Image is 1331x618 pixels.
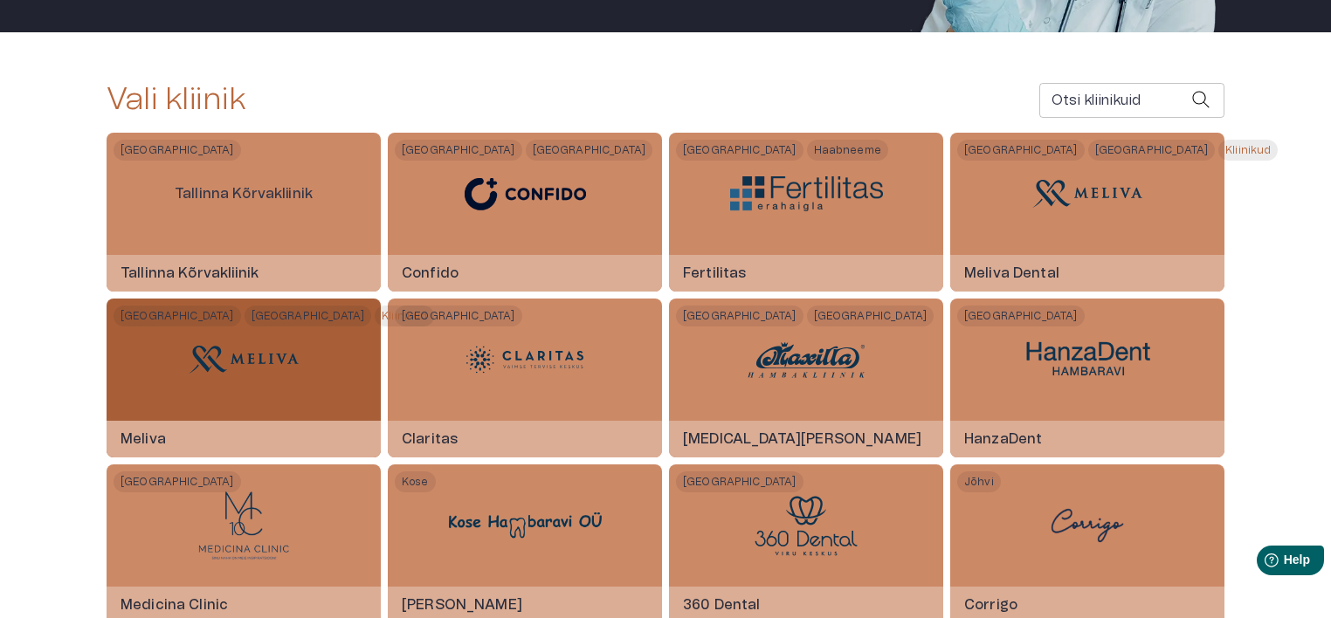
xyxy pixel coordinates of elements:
[741,333,872,386] img: Maxilla Hambakliinik logo
[388,250,472,297] h6: Confido
[526,140,653,161] span: [GEOGRAPHIC_DATA]
[245,306,372,326] span: [GEOGRAPHIC_DATA]
[730,176,883,211] img: Fertilitas logo
[107,81,245,119] h2: Vali kliinik
[114,306,241,326] span: [GEOGRAPHIC_DATA]
[1195,539,1331,587] iframe: Help widget launcher
[669,415,935,463] h6: [MEDICAL_DATA][PERSON_NAME]
[449,512,602,539] img: Kose Hambaravi logo
[197,491,290,560] img: Medicina Clinic logo
[676,471,803,492] span: [GEOGRAPHIC_DATA]
[950,299,1224,457] a: [GEOGRAPHIC_DATA]HanzaDent logoHanzaDent
[1218,140,1278,161] span: Kliinikud
[950,415,1056,463] h6: HanzaDent
[669,250,761,297] h6: Fertilitas
[807,306,934,326] span: [GEOGRAPHIC_DATA]
[1011,336,1164,384] img: HanzaDent logo
[957,140,1085,161] span: [GEOGRAPHIC_DATA]
[395,140,522,161] span: [GEOGRAPHIC_DATA]
[114,140,241,161] span: [GEOGRAPHIC_DATA]
[950,133,1224,292] a: [GEOGRAPHIC_DATA][GEOGRAPHIC_DATA]KliinikudMeliva Dental logoMeliva Dental
[755,496,858,556] img: 360 Dental logo
[669,133,943,292] a: [GEOGRAPHIC_DATA]HaabneemeFertilitas logoFertilitas
[178,333,309,386] img: Meliva logo
[161,169,327,218] p: Tallinna Kõrvakliinik
[388,133,662,292] a: [GEOGRAPHIC_DATA][GEOGRAPHIC_DATA]Confido logoConfido
[107,299,381,457] a: [GEOGRAPHIC_DATA][GEOGRAPHIC_DATA]KliinikudMeliva logoMeliva
[459,333,590,386] img: Claritas logo
[1088,140,1216,161] span: [GEOGRAPHIC_DATA]
[114,471,241,492] span: [GEOGRAPHIC_DATA]
[449,163,602,224] img: Confido logo
[107,415,180,463] h6: Meliva
[1044,491,1131,560] img: Corrigo logo
[388,415,472,463] h6: Claritas
[676,306,803,326] span: [GEOGRAPHIC_DATA]
[107,250,272,297] h6: Tallinna Kõrvakliinik
[395,306,522,326] span: [GEOGRAPHIC_DATA]
[669,299,943,457] a: [GEOGRAPHIC_DATA][GEOGRAPHIC_DATA]Maxilla Hambakliinik logo[MEDICAL_DATA][PERSON_NAME]
[950,250,1073,297] h6: Meliva Dental
[388,299,662,457] a: [GEOGRAPHIC_DATA]Claritas logoClaritas
[107,133,381,292] a: [GEOGRAPHIC_DATA]Tallinna KõrvakliinikTallinna Kõrvakliinik
[676,140,803,161] span: [GEOGRAPHIC_DATA]
[957,306,1085,326] span: [GEOGRAPHIC_DATA]
[395,471,436,492] span: Kose
[807,140,888,161] span: Haabneeme
[1022,168,1153,220] img: Meliva Dental logo
[957,471,1001,492] span: Jõhvi
[375,306,434,326] span: Kliinikud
